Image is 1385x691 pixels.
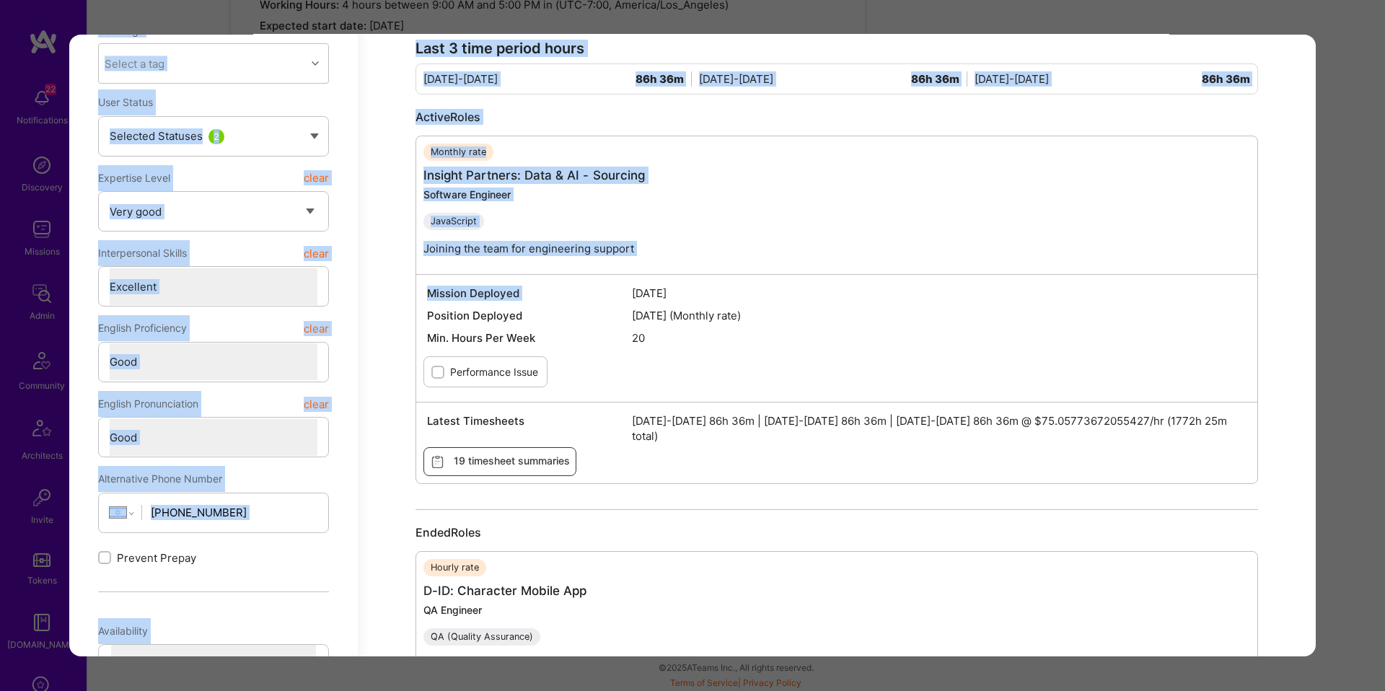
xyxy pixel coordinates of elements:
button: 19 timesheet summaries [423,448,576,477]
div: [DATE]-[DATE] [423,72,699,87]
span: Mission Deployed [427,286,632,302]
input: +1 (000) 000-0000 [151,494,317,531]
span: Alternative Phone Number [98,473,222,485]
button: clear [304,165,329,191]
span: Latest Timesheets [427,414,632,444]
span: Expertise Level [98,165,170,191]
div: [DATE]-[DATE] [975,72,1250,87]
span: User Status [98,97,153,109]
a: D-ID: Character Mobile App [423,584,586,599]
span: 86h 36m [1202,72,1250,87]
label: Performance Issue [450,365,538,380]
span: English Proficiency [98,316,187,342]
div: Ended Roles [415,525,1258,541]
i: icon Chevron [312,61,319,68]
span: Selected Statuses [110,129,203,143]
div: Availability [98,618,329,644]
span: Position Deployed [427,309,632,324]
span: [DATE] [632,286,1246,302]
i: icon Timesheets [430,454,445,470]
button: clear [304,316,329,342]
div: Select a tag [105,56,164,71]
div: QA (Quality Assurance) [423,629,540,646]
div: Hourly rate [423,560,486,577]
span: Min. Hours Per Week [427,331,632,346]
div: QA Engineer [423,604,1265,617]
p: Joining the team for engineering support [423,242,645,257]
div: 2 [208,129,224,144]
div: Active Roles [415,110,1258,126]
span: 20 [632,331,1246,346]
a: Insight Partners: Data & AI - Sourcing [423,169,645,183]
button: clear [304,240,329,266]
div: Last 3 time period hours [415,42,1258,57]
span: Interpersonal Skills [98,240,187,266]
div: [DATE]-[DATE] [699,72,975,87]
span: 19 timesheet summaries [430,454,570,470]
span: English Pronunciation [98,391,198,417]
span: 86h 36m [911,72,967,87]
span: 86h 36m [636,72,692,87]
span: [DATE]-[DATE] 86h 36m | [DATE]-[DATE] 86h 36m | [DATE]-[DATE] 86h 36m @ $75.05773672055427/hr (17... [632,414,1246,444]
div: Monthly rate [423,144,493,162]
div: JavaScript [423,214,484,231]
div: modal [69,35,1316,656]
img: caret [310,133,319,139]
span: [DATE] (Monthly rate) [632,309,1246,324]
span: Prevent Prepay [117,550,196,565]
div: Software Engineer [423,188,645,202]
button: clear [304,391,329,417]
